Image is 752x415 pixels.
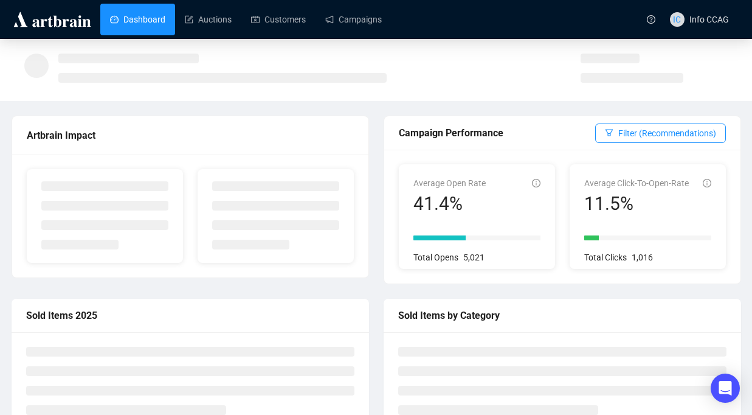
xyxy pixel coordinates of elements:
[605,128,613,137] span: filter
[689,15,729,24] span: Info CCAG
[618,127,716,140] span: Filter (Recommendations)
[584,178,689,188] span: Average Click-To-Open-Rate
[463,253,485,262] span: 5,021
[647,15,655,24] span: question-circle
[413,178,486,188] span: Average Open Rate
[595,124,726,143] button: Filter (Recommendations)
[399,125,595,141] div: Campaign Performance
[12,10,93,29] img: logo
[703,179,711,187] span: info-circle
[26,308,354,323] div: Sold Items 2025
[325,4,382,35] a: Campaigns
[584,192,689,215] div: 11.5%
[413,192,486,215] div: 41.4%
[673,13,681,26] span: IC
[251,4,306,35] a: Customers
[632,253,653,262] span: 1,016
[27,128,354,143] div: Artbrain Impact
[413,253,458,262] span: Total Opens
[711,374,740,403] div: Open Intercom Messenger
[532,179,540,187] span: info-circle
[398,308,726,323] div: Sold Items by Category
[110,4,165,35] a: Dashboard
[185,4,232,35] a: Auctions
[584,253,627,262] span: Total Clicks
